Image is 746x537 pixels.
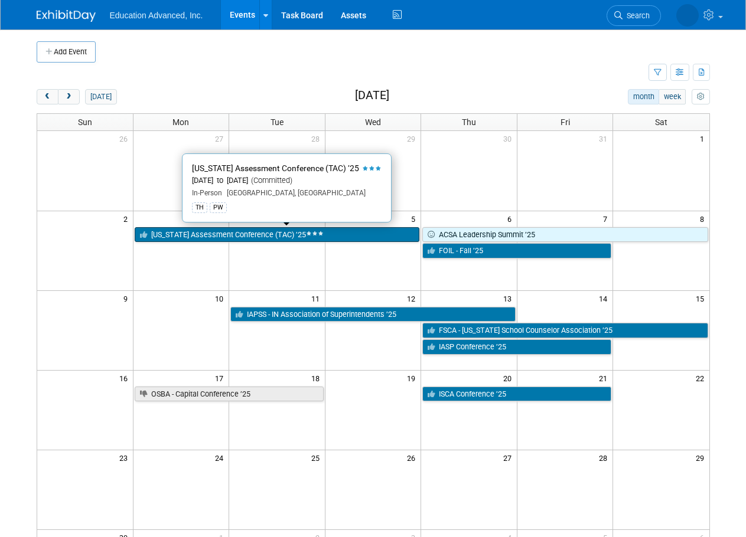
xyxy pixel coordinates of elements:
[655,117,667,127] span: Sat
[607,5,661,26] a: Search
[695,371,709,385] span: 22
[598,371,613,385] span: 21
[422,227,708,243] a: ACSA Leadership Summit ’25
[699,211,709,226] span: 8
[37,89,58,104] button: prev
[118,371,133,385] span: 16
[598,450,613,465] span: 28
[118,131,133,146] span: 26
[406,131,421,146] span: 29
[192,163,359,173] span: [US_STATE] Assessment Conference (TAC) ’25
[310,291,325,306] span: 11
[699,131,709,146] span: 1
[214,450,229,465] span: 24
[462,117,476,127] span: Thu
[58,89,80,104] button: next
[230,307,516,322] a: IAPSS - IN Association of Superintendents ’25
[248,176,292,185] span: (Committed)
[406,291,421,306] span: 12
[310,371,325,385] span: 18
[192,176,382,186] div: [DATE] to [DATE]
[422,339,611,355] a: IASP Conference ’25
[602,211,613,226] span: 7
[214,131,229,146] span: 27
[135,387,324,402] a: OSBA - Capital Conference ’25
[355,89,389,102] h2: [DATE]
[222,189,366,197] span: [GEOGRAPHIC_DATA], [GEOGRAPHIC_DATA]
[210,202,227,213] div: PW
[214,291,229,306] span: 10
[37,10,96,22] img: ExhibitDay
[502,371,517,385] span: 20
[659,89,686,104] button: week
[192,202,207,213] div: TH
[37,41,96,63] button: Add Event
[561,117,570,127] span: Fri
[628,89,659,104] button: month
[623,11,650,20] span: Search
[697,93,705,101] i: Personalize Calendar
[118,450,133,465] span: 23
[422,387,611,402] a: ISCA Conference ’25
[502,291,517,306] span: 13
[310,131,325,146] span: 28
[695,291,709,306] span: 15
[422,323,708,338] a: FSCA - [US_STATE] School Counselor Association ’25
[271,117,284,127] span: Tue
[406,450,421,465] span: 26
[85,89,116,104] button: [DATE]
[502,131,517,146] span: 30
[676,4,699,27] img: Jessica Johnston
[422,243,611,258] a: FOIL - Fall ’25
[192,189,222,197] span: In-Person
[406,371,421,385] span: 19
[598,131,613,146] span: 31
[110,11,203,20] span: Education Advanced, Inc.
[310,450,325,465] span: 25
[598,291,613,306] span: 14
[502,450,517,465] span: 27
[135,227,420,243] a: [US_STATE] Assessment Conference (TAC) ’25
[506,211,517,226] span: 6
[122,291,133,306] span: 9
[365,117,381,127] span: Wed
[172,117,189,127] span: Mon
[410,211,421,226] span: 5
[695,450,709,465] span: 29
[214,371,229,385] span: 17
[78,117,92,127] span: Sun
[692,89,709,104] button: myCustomButton
[122,211,133,226] span: 2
